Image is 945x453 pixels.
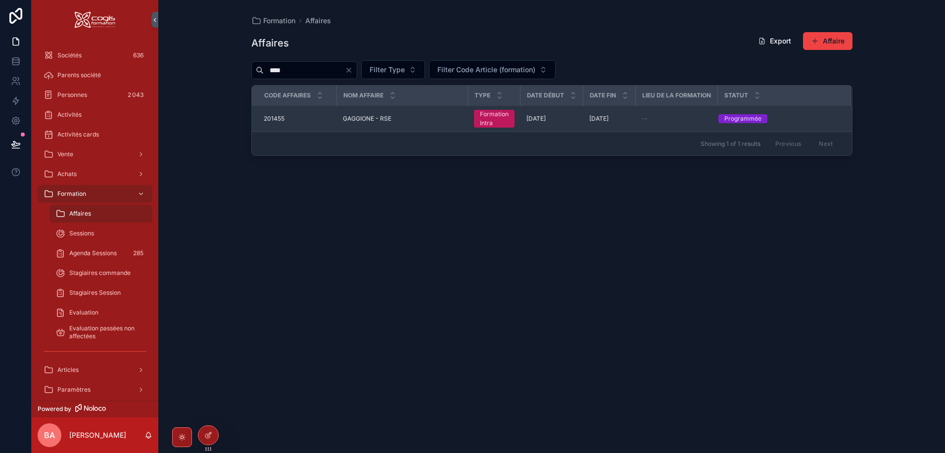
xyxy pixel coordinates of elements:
[38,126,152,143] a: Activités cards
[69,309,98,317] span: Evaluation
[69,269,131,277] span: Stagiaires commande
[38,361,152,379] a: Articles
[38,165,152,183] a: Achats
[343,115,391,123] span: GAGGIONE - RSE
[474,91,490,99] span: Type
[305,16,331,26] a: Affaires
[526,115,546,123] span: [DATE]
[526,115,577,123] a: [DATE]
[251,16,295,26] a: Formation
[527,91,564,99] span: Date début
[264,91,311,99] span: Code Affaires
[343,115,462,123] a: GAGGIONE - RSE
[49,205,152,223] a: Affaires
[38,405,71,413] span: Powered by
[130,247,146,259] div: 285
[38,66,152,84] a: Parents société
[49,323,152,341] a: Evaluation passées non affectées
[589,115,609,123] span: [DATE]
[474,110,515,128] a: Formation Intra
[44,429,55,441] span: BA
[38,106,152,124] a: Activités
[69,430,126,440] p: [PERSON_NAME]
[264,115,331,123] a: 201455
[343,91,383,99] span: Nom Affaire
[49,244,152,262] a: Agenda Sessions285
[724,114,761,123] div: Programmée
[130,49,146,61] div: 636
[264,115,284,123] span: 201455
[49,304,152,321] a: Evaluation
[38,185,152,203] a: Formation
[69,324,142,340] span: Evaluation passées non affectées
[69,229,94,237] span: Sessions
[69,210,91,218] span: Affaires
[69,249,117,257] span: Agenda Sessions
[361,60,425,79] button: Select Button
[49,284,152,302] a: Stagiaires Session
[57,386,91,394] span: Paramètres
[32,401,158,417] a: Powered by
[69,289,121,297] span: Stagiaires Session
[718,114,839,123] a: Programmée
[590,91,616,99] span: Date fin
[57,71,101,79] span: Parents société
[263,16,295,26] span: Formation
[57,51,82,59] span: Sociétés
[370,65,405,75] span: Filter Type
[57,131,99,138] span: Activités cards
[125,89,146,101] div: 2 043
[49,225,152,242] a: Sessions
[480,110,509,128] div: Formation Intra
[57,366,79,374] span: Articles
[38,381,152,399] a: Paramètres
[49,264,152,282] a: Stagiaires commande
[57,150,73,158] span: Vente
[437,65,535,75] span: Filter Code Article (formation)
[251,36,289,50] h1: Affaires
[38,86,152,104] a: Personnes2 043
[642,91,711,99] span: Lieu de la formation
[38,145,152,163] a: Vente
[724,91,748,99] span: Statut
[75,12,115,28] img: App logo
[38,46,152,64] a: Sociétés636
[57,91,87,99] span: Personnes
[803,32,852,50] button: Affaire
[642,115,712,123] a: --
[345,66,357,74] button: Clear
[642,115,648,123] span: --
[589,115,630,123] a: [DATE]
[32,40,158,401] div: scrollable content
[750,32,799,50] button: Export
[57,190,86,198] span: Formation
[429,60,556,79] button: Select Button
[701,140,760,148] span: Showing 1 of 1 results
[57,111,82,119] span: Activités
[57,170,77,178] span: Achats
